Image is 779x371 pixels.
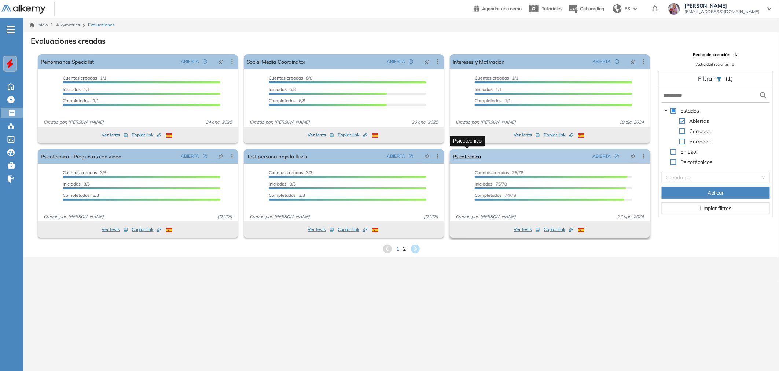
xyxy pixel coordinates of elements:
[218,59,224,65] span: pushpin
[63,98,99,103] span: 1/1
[544,226,573,233] span: Copiar link
[269,181,287,187] span: Iniciadas
[593,58,611,65] span: ABIERTA
[269,75,312,81] span: 8/8
[269,181,296,187] span: 3/3
[475,192,516,198] span: 74/78
[544,225,573,234] button: Copiar link
[7,29,15,30] i: -
[662,202,770,214] button: Limpiar filtros
[482,6,522,11] span: Agendar una demo
[181,153,199,159] span: ABIERTA
[41,213,107,220] span: Creado por: [PERSON_NAME]
[132,226,161,233] span: Copiar link
[684,3,760,9] span: [PERSON_NAME]
[63,181,81,187] span: Iniciadas
[613,4,622,13] img: world
[681,159,713,165] span: Psicotécnicos
[41,54,94,69] a: Performance Specialist
[203,154,207,158] span: check-circle
[218,153,224,159] span: pushpin
[698,75,716,82] span: Filtrar
[387,153,405,159] span: ABIERTA
[308,225,334,234] button: Ver tests
[615,154,619,158] span: check-circle
[338,131,367,139] button: Copiar link
[542,6,562,11] span: Tutoriales
[102,131,128,139] button: Ver tests
[453,119,519,125] span: Creado por: [PERSON_NAME]
[475,87,502,92] span: 1/1
[425,153,430,159] span: pushpin
[568,1,604,17] button: Onboarding
[690,138,710,145] span: Borrador
[514,225,540,234] button: Ver tests
[372,133,378,138] img: ESP
[679,158,714,166] span: Psicotécnicos
[475,98,511,103] span: 1/1
[269,170,303,175] span: Cuentas creadas
[63,192,90,198] span: Completados
[759,91,768,100] img: search icon
[615,59,619,64] span: check-circle
[269,192,296,198] span: Completados
[63,192,99,198] span: 3/3
[679,147,698,156] span: En uso
[690,118,709,124] span: Abiertas
[269,87,287,92] span: Iniciadas
[269,170,312,175] span: 3/3
[450,136,485,146] div: Psicotécnico
[475,192,502,198] span: Completados
[269,98,296,103] span: Completados
[308,131,334,139] button: Ver tests
[247,54,305,69] a: Social Media Coordinator
[688,127,713,136] span: Cerradas
[681,148,697,155] span: En uso
[631,153,636,159] span: pushpin
[63,170,97,175] span: Cuentas creadas
[664,109,668,113] span: caret-down
[29,22,48,28] a: Inicio
[693,51,730,58] span: Fecha de creación
[662,187,770,199] button: Aplicar
[475,98,502,103] span: Completados
[625,56,641,67] button: pushpin
[514,131,540,139] button: Ver tests
[544,132,573,138] span: Copiar link
[475,75,509,81] span: Cuentas creadas
[338,226,367,233] span: Copiar link
[63,75,97,81] span: Cuentas creadas
[132,132,161,138] span: Copiar link
[269,87,296,92] span: 6/8
[247,213,313,220] span: Creado por: [PERSON_NAME]
[403,245,406,253] span: 2
[453,213,519,220] span: Creado por: [PERSON_NAME]
[63,75,106,81] span: 1/1
[615,213,647,220] span: 27 ago. 2024
[247,119,313,125] span: Creado por: [PERSON_NAME]
[625,150,641,162] button: pushpin
[580,6,604,11] span: Onboarding
[681,107,699,114] span: Estados
[425,59,430,65] span: pushpin
[56,22,80,27] span: Alkymetrics
[41,149,121,164] a: Psicotécnico - Preguntas con video
[475,87,493,92] span: Iniciadas
[203,119,235,125] span: 24 ene. 2025
[421,213,441,220] span: [DATE]
[102,225,128,234] button: Ver tests
[474,4,522,12] a: Agendar una demo
[132,131,161,139] button: Copiar link
[475,75,518,81] span: 1/1
[409,59,413,64] span: check-circle
[132,225,161,234] button: Copiar link
[203,59,207,64] span: check-circle
[593,153,611,159] span: ABIERTA
[63,181,90,187] span: 3/3
[387,58,405,65] span: ABIERTA
[578,228,584,232] img: ESP
[269,75,303,81] span: Cuentas creadas
[269,98,305,103] span: 6/8
[578,133,584,138] img: ESP
[684,9,760,15] span: [EMAIL_ADDRESS][DOMAIN_NAME]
